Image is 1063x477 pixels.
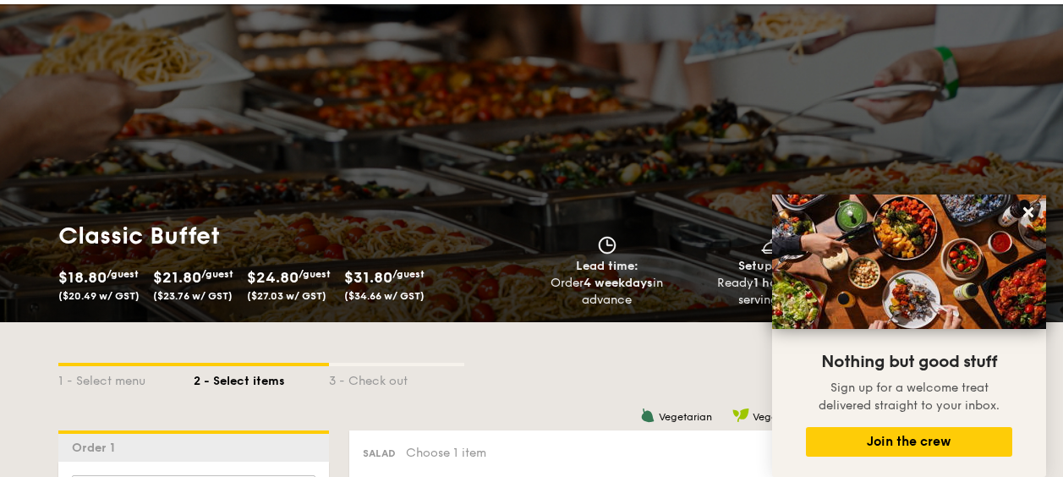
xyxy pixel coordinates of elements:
span: Choose 1 item [406,446,486,460]
span: ($20.49 w/ GST) [58,290,140,302]
span: ($27.03 w/ GST) [247,290,326,302]
span: $31.80 [344,268,392,287]
img: icon-vegetarian.fe4039eb.svg [640,408,655,423]
button: Join the crew [806,427,1012,457]
span: Nothing but good stuff [821,352,997,372]
img: icon-clock.2db775ea.svg [595,236,620,255]
strong: 1 hour [753,276,790,290]
span: Lead time: [576,259,638,273]
span: Vegetarian [659,411,712,423]
span: Order 1 [72,441,122,455]
span: $18.80 [58,268,107,287]
span: ($34.66 w/ GST) [344,290,425,302]
img: DSC07876-Edit02-Large.jpeg [772,195,1046,329]
div: Order in advance [532,275,683,309]
span: ($23.76 w/ GST) [153,290,233,302]
img: icon-vegan.f8ff3823.svg [732,408,749,423]
span: /guest [299,268,331,280]
span: /guest [392,268,425,280]
span: Salad [363,447,396,459]
button: Close [1015,199,1042,226]
h1: Classic Buffet [58,221,525,251]
span: $24.80 [247,268,299,287]
div: 2 - Select items [194,366,329,390]
span: $21.80 [153,268,201,287]
span: /guest [201,268,233,280]
span: Sign up for a welcome treat delivered straight to your inbox. [819,381,1000,413]
span: /guest [107,268,139,280]
div: 1 - Select menu [58,366,194,390]
strong: 4 weekdays [584,276,653,290]
span: Setup time: [738,259,806,273]
div: Ready before serving time [696,275,847,309]
span: Vegan [753,411,784,423]
img: icon-dish.430c3a2e.svg [759,236,785,255]
div: 3 - Check out [329,366,464,390]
